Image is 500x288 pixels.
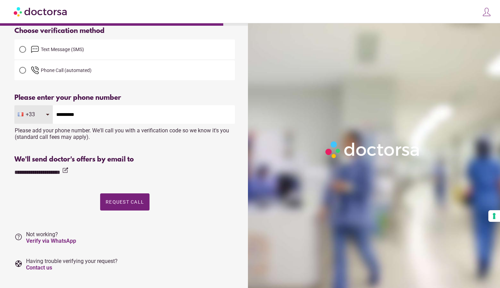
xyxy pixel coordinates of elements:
[26,238,76,244] a: Verify via WhatsApp
[31,66,39,74] img: phone
[14,260,23,268] i: support
[26,258,118,271] span: Having trouble verifying your request?
[100,193,150,211] button: Request Call
[41,68,92,73] span: Phone Call (automated)
[26,231,76,244] span: Not working?
[62,167,69,174] i: edit_square
[323,139,423,161] img: Logo-Doctorsa-trans-White-partial-flat.png
[14,4,68,19] img: Doctorsa.com
[26,111,39,118] span: +33
[31,45,39,53] img: email
[14,94,235,102] div: Please enter your phone number
[106,199,144,205] span: Request Call
[488,210,500,222] button: Your consent preferences for tracking technologies
[14,27,235,35] div: Choose verification method
[14,124,235,140] div: Please add your phone number. We'll call you with a verification code so we know it's you (standa...
[41,47,84,52] span: Text Message (SMS)
[482,7,491,17] img: icons8-customer-100.png
[26,264,52,271] a: Contact us
[14,156,235,164] div: We'll send doctor's offers by email to
[14,233,23,241] i: help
